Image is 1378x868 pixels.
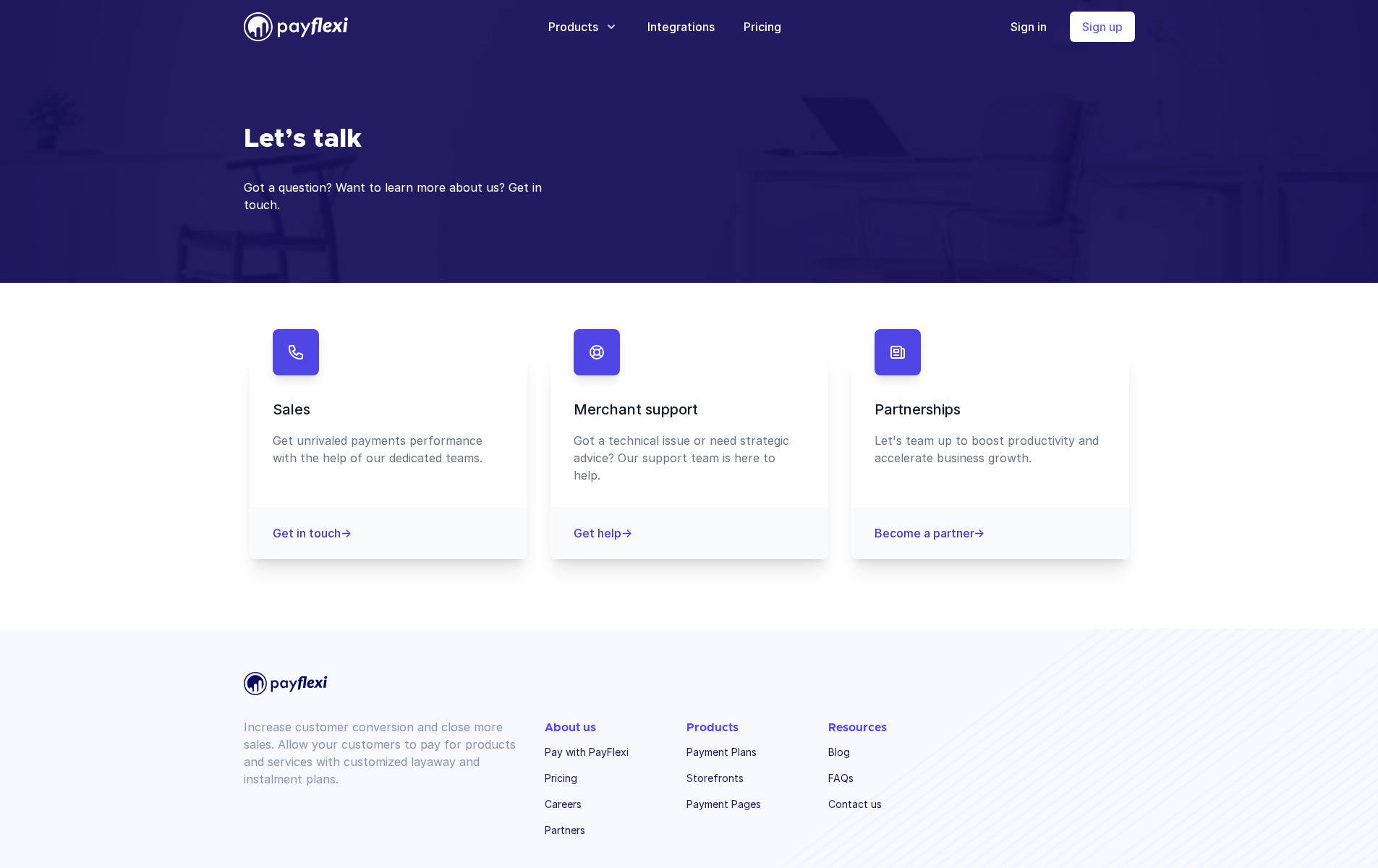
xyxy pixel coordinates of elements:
img: PayFlexi [244,672,328,695]
a: FAQs [828,768,912,788]
a: Sign in [1011,18,1047,35]
a: Pricing [545,768,629,788]
a: Partners [545,820,629,841]
p: Got a question? Want to learn more about us? Get in touch. [244,179,568,213]
p: Got a technical issue or need strategic advice? Our support team is here to help. [574,432,805,484]
p: Get unrivaled payments performance with the help of our dedicated teams. [273,432,504,467]
a: Get in touch [273,526,352,540]
h3: Merchant support [574,399,805,420]
span: Products [548,18,598,35]
a: Payment Pages [686,794,770,814]
a: Integrations [647,18,715,35]
a: Sign up [1070,12,1135,42]
a: Payment Plans [686,742,770,762]
span: → [621,526,632,540]
a: Pay with PayFlexi [545,742,629,762]
p: Increase customer conversion and close more sales. Allow your customers to pay for products and s... [244,718,522,788]
a: Careers [545,794,629,814]
span: → [341,526,352,540]
button: Products [548,18,618,35]
span: Products [686,722,739,733]
h3: Sales [273,399,504,420]
span: About us [545,722,596,733]
h1: Let’s talk [244,123,568,156]
a: Become a partner [875,526,984,540]
a: Storefronts [686,768,770,788]
a: Pricing [744,18,781,35]
p: Let's team up to boost productivity and accelerate business growth. [875,432,1106,467]
img: PayFlexi [244,12,348,41]
span: → [974,526,984,540]
a: Blog [828,742,912,762]
a: Get help [574,526,632,540]
span: Resources [828,722,887,733]
a: Contact us [828,794,912,814]
h3: Partnerships [875,399,1106,420]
